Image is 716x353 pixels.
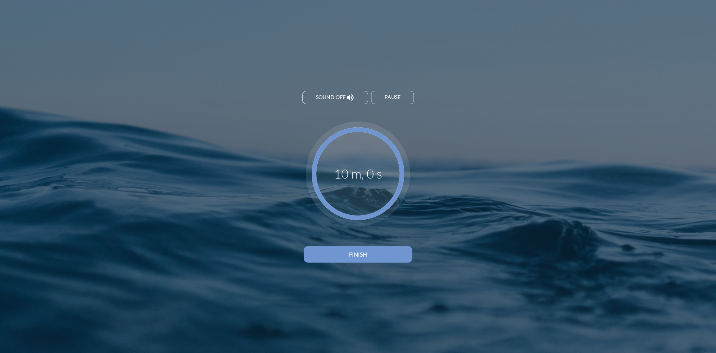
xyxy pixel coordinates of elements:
[346,93,355,102] i: volume_up
[304,246,412,263] button: Finish
[317,251,399,258] div: Finish
[302,91,368,104] button: Sound off
[371,91,414,104] button: Pause
[384,94,401,100] div: Pause
[334,166,382,181] div: 10 m, 0 s
[316,94,346,100] span: Sound off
